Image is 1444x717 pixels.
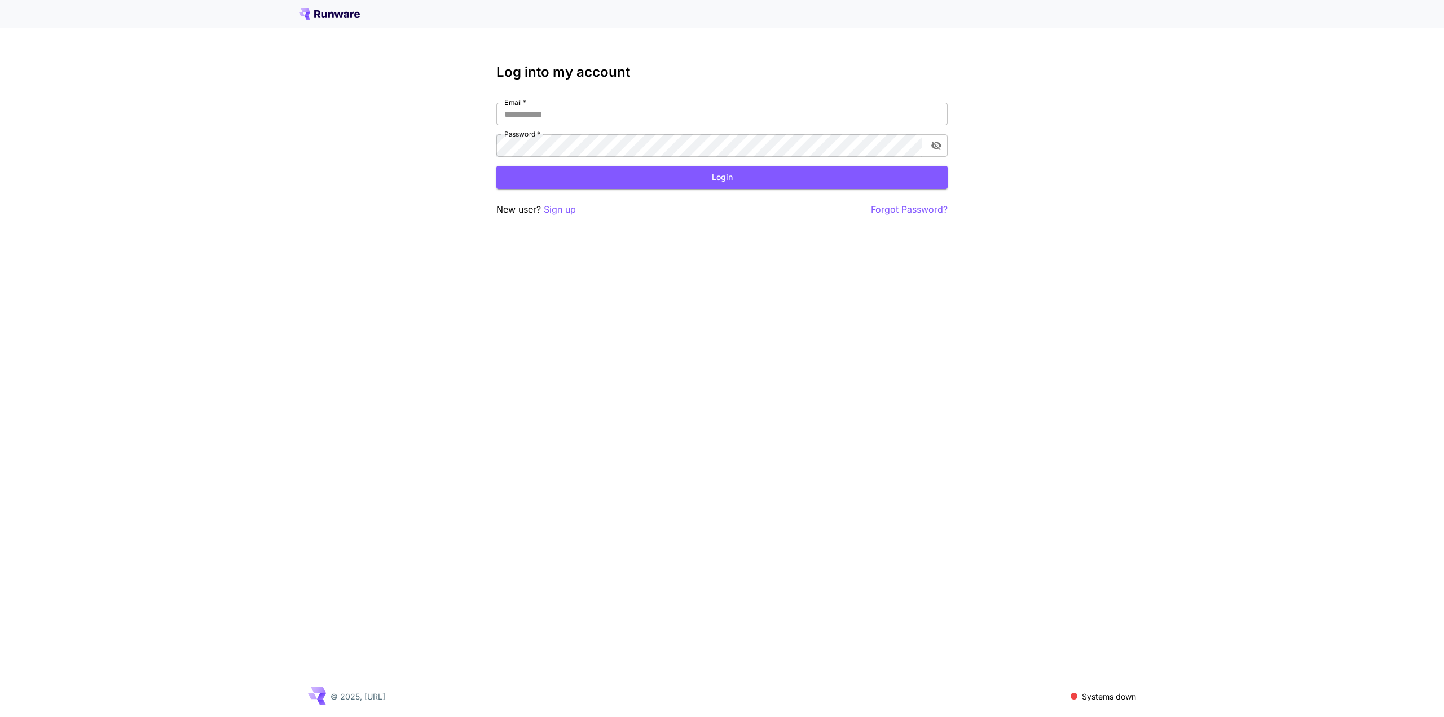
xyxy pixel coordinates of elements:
[331,690,385,702] p: © 2025, [URL]
[496,64,948,80] h3: Log into my account
[496,203,576,217] p: New user?
[926,135,946,156] button: toggle password visibility
[871,203,948,217] button: Forgot Password?
[496,166,948,189] button: Login
[504,98,526,107] label: Email
[504,129,540,139] label: Password
[1082,690,1136,702] p: Systems down
[544,203,576,217] button: Sign up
